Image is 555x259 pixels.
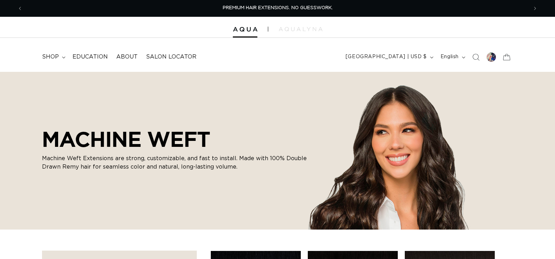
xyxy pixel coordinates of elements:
button: [GEOGRAPHIC_DATA] | USD $ [341,50,436,64]
a: About [112,49,142,65]
span: Education [72,53,108,61]
span: Salon Locator [146,53,196,61]
h2: MACHINE WEFT [42,127,308,151]
p: Machine Weft Extensions are strong, customizable, and fast to install. Made with 100% Double Draw... [42,154,308,171]
img: Aqua Hair Extensions [233,27,257,32]
img: aqualyna.com [279,27,322,31]
a: Education [68,49,112,65]
button: Previous announcement [12,2,28,15]
button: English [436,50,468,64]
a: Salon Locator [142,49,201,65]
span: About [116,53,138,61]
button: Next announcement [527,2,543,15]
summary: Search [468,49,484,65]
span: [GEOGRAPHIC_DATA] | USD $ [346,53,427,61]
span: English [440,53,459,61]
summary: shop [38,49,68,65]
span: PREMIUM HAIR EXTENSIONS. NO GUESSWORK. [223,6,333,10]
span: shop [42,53,59,61]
